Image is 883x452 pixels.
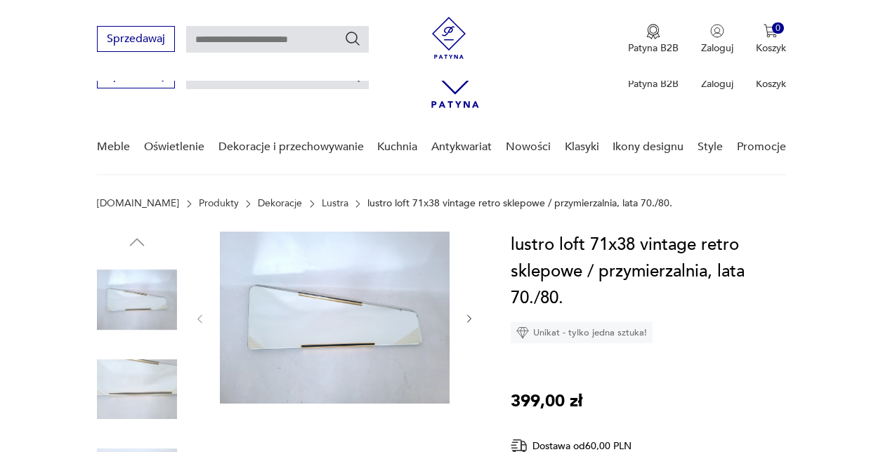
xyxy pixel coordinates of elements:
[756,41,786,55] p: Koszyk
[511,388,582,415] p: 399,00 zł
[756,24,786,55] button: 0Koszyk
[97,35,175,45] a: Sprzedawaj
[506,120,551,174] a: Nowości
[701,77,733,91] p: Zaloguj
[737,120,786,174] a: Promocje
[613,120,683,174] a: Ikony designu
[701,24,733,55] button: Zaloguj
[97,350,177,430] img: Zdjęcie produktu lustro loft 71x38 vintage retro sklepowe / przymierzalnia, lata 70./80.
[97,198,179,209] a: [DOMAIN_NAME]
[258,198,302,209] a: Dekoracje
[701,41,733,55] p: Zaloguj
[97,260,177,340] img: Zdjęcie produktu lustro loft 71x38 vintage retro sklepowe / przymierzalnia, lata 70./80.
[97,120,130,174] a: Meble
[97,26,175,52] button: Sprzedawaj
[199,198,239,209] a: Produkty
[698,120,723,174] a: Style
[628,24,679,55] a: Ikona medaluPatyna B2B
[428,17,470,59] img: Patyna - sklep z meblami i dekoracjami vintage
[565,120,599,174] a: Klasyki
[756,77,786,91] p: Koszyk
[646,24,660,39] img: Ikona medalu
[628,41,679,55] p: Patyna B2B
[710,24,724,38] img: Ikonka użytkownika
[764,24,778,38] img: Ikona koszyka
[220,232,450,404] img: Zdjęcie produktu lustro loft 71x38 vintage retro sklepowe / przymierzalnia, lata 70./80.
[431,120,492,174] a: Antykwariat
[516,326,529,339] img: Ikona diamentu
[772,22,784,34] div: 0
[377,120,417,174] a: Kuchnia
[511,232,786,312] h1: lustro loft 71x38 vintage retro sklepowe / przymierzalnia, lata 70./80.
[628,77,679,91] p: Patyna B2B
[628,24,679,55] button: Patyna B2B
[322,198,348,209] a: Lustra
[97,72,175,81] a: Sprzedawaj
[218,120,364,174] a: Dekoracje i przechowywanie
[367,198,672,209] p: lustro loft 71x38 vintage retro sklepowe / przymierzalnia, lata 70./80.
[144,120,204,174] a: Oświetlenie
[344,30,361,47] button: Szukaj
[511,322,653,343] div: Unikat - tylko jedna sztuka!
